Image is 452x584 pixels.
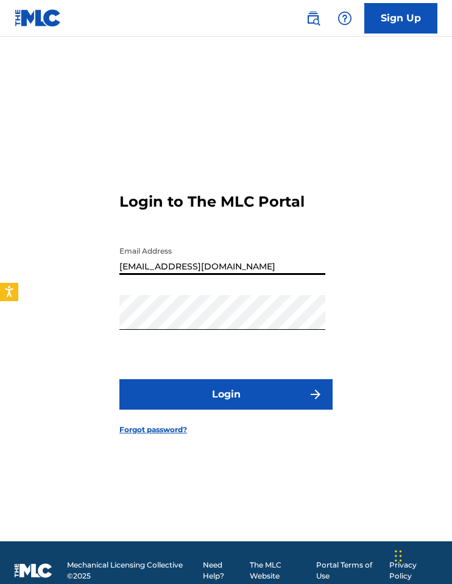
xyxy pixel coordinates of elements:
button: Login [119,379,333,410]
a: The MLC Website [250,560,308,582]
div: Help [333,6,357,30]
h3: Login to The MLC Portal [119,193,305,211]
img: logo [15,563,52,578]
img: f7272a7cc735f4ea7f67.svg [308,387,323,402]
span: Mechanical Licensing Collective © 2025 [67,560,196,582]
iframe: Chat Widget [391,525,452,584]
a: Sign Up [364,3,437,34]
img: help [337,11,352,26]
img: MLC Logo [15,9,62,27]
a: Privacy Policy [389,560,437,582]
div: Drag [395,538,402,574]
a: Need Help? [203,560,242,582]
a: Portal Terms of Use [316,560,382,582]
a: Public Search [301,6,325,30]
a: Forgot password? [119,424,187,435]
img: search [306,11,320,26]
